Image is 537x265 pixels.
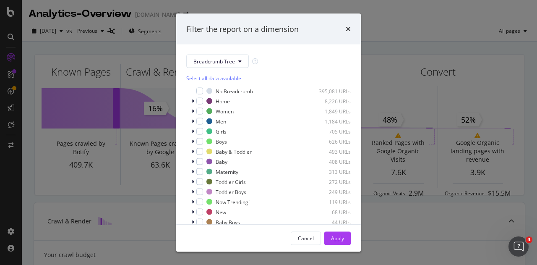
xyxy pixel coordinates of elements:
[526,236,532,243] span: 4
[310,97,351,105] div: 8,226 URLs
[216,108,234,115] div: Women
[310,148,351,155] div: 493 URLs
[186,24,299,34] div: Filter the report on a dimension
[193,58,235,65] span: Breadcrumb Tree
[508,236,529,257] iframe: Intercom live chat
[216,97,230,105] div: Home
[216,178,246,185] div: Toddler Girls
[216,218,240,226] div: Baby Boys
[310,178,351,185] div: 272 URLs
[346,24,351,34] div: times
[216,158,227,165] div: Baby
[216,198,250,205] div: Now Trending!
[216,118,226,125] div: Men
[331,234,344,241] div: Apply
[310,128,351,135] div: 705 URLs
[310,138,351,145] div: 626 URLs
[310,198,351,205] div: 119 URLs
[298,234,314,241] div: Cancel
[216,87,253,94] div: No Breadcrumb
[310,208,351,215] div: 68 URLs
[310,118,351,125] div: 1,184 URLs
[216,148,252,155] div: Baby & Toddler
[310,218,351,226] div: 44 URLs
[310,188,351,195] div: 249 URLs
[310,87,351,94] div: 395,081 URLs
[176,13,361,252] div: modal
[291,231,321,245] button: Cancel
[216,188,246,195] div: Toddler Boys
[216,208,226,215] div: New
[186,55,249,68] button: Breadcrumb Tree
[310,168,351,175] div: 313 URLs
[186,75,351,82] div: Select all data available
[310,158,351,165] div: 408 URLs
[310,108,351,115] div: 1,849 URLs
[216,138,227,145] div: Boys
[216,128,227,135] div: Girls
[324,231,351,245] button: Apply
[216,168,238,175] div: Maternity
